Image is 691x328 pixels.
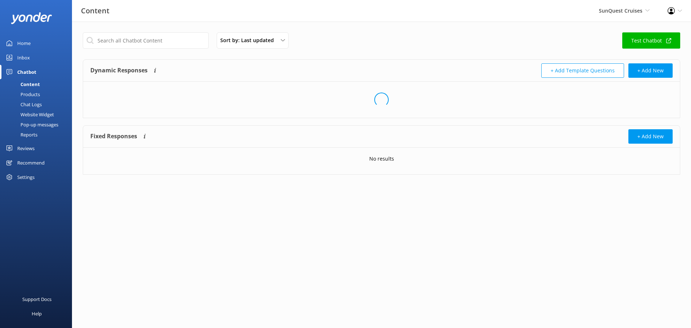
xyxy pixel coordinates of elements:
div: Reports [4,130,37,140]
div: Chat Logs [4,99,42,109]
div: Support Docs [22,292,51,306]
div: Inbox [17,50,30,65]
span: SunQuest Cruises [599,7,642,14]
div: Content [4,79,40,89]
a: Products [4,89,72,99]
a: Test Chatbot [622,32,680,49]
h3: Content [81,5,109,17]
a: Reports [4,130,72,140]
div: Help [32,306,42,321]
a: Website Widget [4,109,72,120]
a: Content [4,79,72,89]
div: Home [17,36,31,50]
div: Recommend [17,156,45,170]
h4: Fixed Responses [90,129,137,144]
a: Chat Logs [4,99,72,109]
img: yonder-white-logo.png [11,12,52,24]
button: + Add New [628,63,673,78]
a: Pop-up messages [4,120,72,130]
input: Search all Chatbot Content [83,32,209,49]
div: Products [4,89,40,99]
div: Website Widget [4,109,54,120]
button: + Add New [628,129,673,144]
button: + Add Template Questions [541,63,624,78]
h4: Dynamic Responses [90,63,148,78]
div: Settings [17,170,35,184]
div: Chatbot [17,65,36,79]
div: Pop-up messages [4,120,58,130]
div: Reviews [17,141,35,156]
span: Sort by: Last updated [220,36,278,44]
p: No results [369,155,394,163]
